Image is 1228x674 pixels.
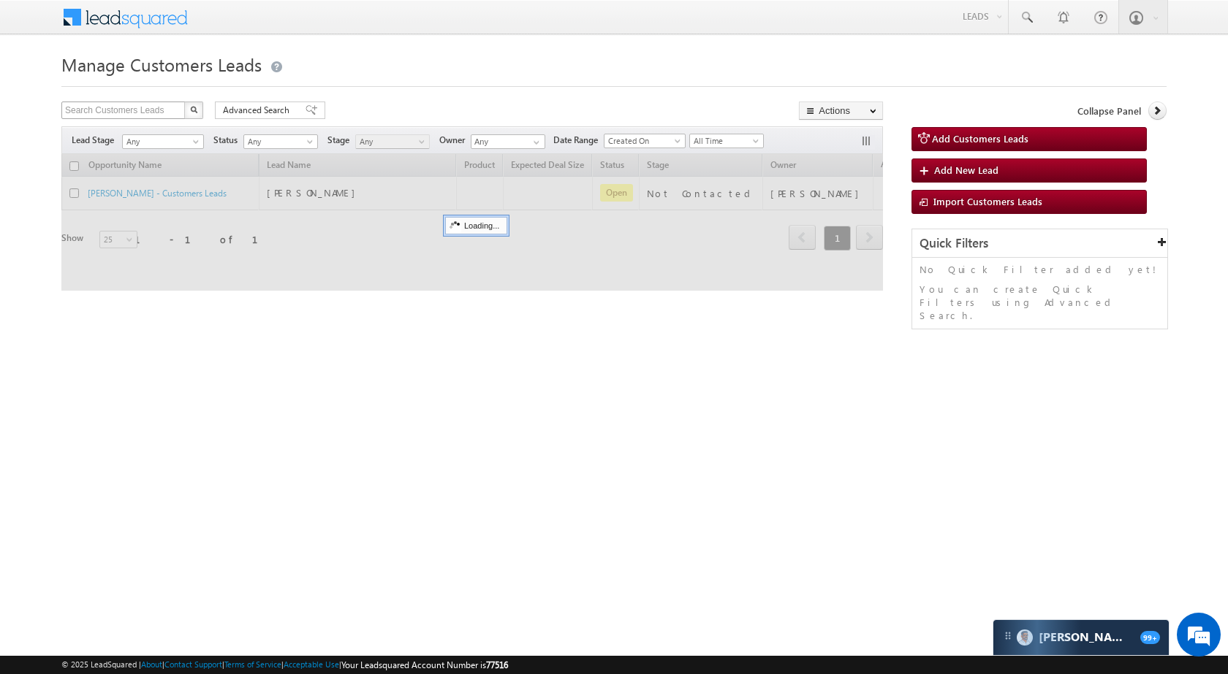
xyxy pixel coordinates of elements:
em: Start Chat [199,450,265,470]
span: Any [123,135,199,148]
span: Owner [439,134,471,147]
span: Stage [327,134,355,147]
span: Lead Stage [72,134,120,147]
span: Manage Customers Leads [61,53,262,76]
span: Created On [604,134,681,148]
div: carter-dragCarter[PERSON_NAME]99+ [993,619,1170,656]
img: d_60004797649_company_0_60004797649 [25,77,61,96]
a: All Time [689,134,764,148]
span: Collapse Panel [1077,104,1141,118]
a: Contact Support [164,659,222,669]
span: Your Leadsquared Account Number is [341,659,508,670]
a: Any [355,134,430,149]
span: Add Customers Leads [932,132,1028,145]
img: Search [190,106,197,113]
button: Actions [799,102,883,120]
a: About [141,659,162,669]
a: Any [122,134,204,149]
span: Carter [1039,630,1133,644]
span: 77516 [486,659,508,670]
span: © 2025 LeadSquared | | | | | [61,658,508,672]
span: Date Range [553,134,604,147]
div: Loading... [445,217,507,234]
a: Any [243,134,318,149]
a: Acceptable Use [284,659,339,669]
div: Quick Filters [912,229,1167,258]
a: Created On [604,134,686,148]
span: Import Customers Leads [933,195,1042,207]
img: carter-drag [1002,630,1014,642]
span: Add New Lead [934,164,998,176]
span: All Time [690,134,759,148]
a: Show All Items [526,135,544,150]
p: No Quick Filter added yet! [920,263,1160,276]
span: Status [213,134,243,147]
span: Advanced Search [223,104,294,117]
input: Type to Search [471,134,545,149]
img: Carter [1017,629,1033,646]
a: Terms of Service [224,659,281,669]
p: You can create Quick Filters using Advanced Search. [920,283,1160,322]
textarea: Type your message and hit 'Enter' [19,135,267,437]
div: Minimize live chat window [240,7,275,42]
div: Chat with us now [76,77,246,96]
span: Any [356,135,425,148]
span: Any [244,135,314,148]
